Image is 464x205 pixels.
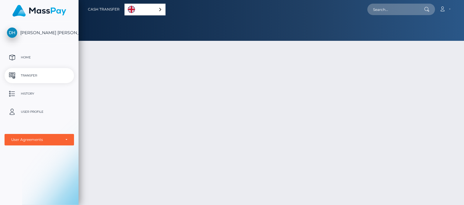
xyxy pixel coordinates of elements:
a: Home [5,50,74,65]
p: Transfer [7,71,72,80]
input: Search... [367,4,424,15]
aside: Language selected: English [124,4,166,15]
a: Cash Transfer [88,3,120,16]
a: English [125,4,165,15]
p: History [7,89,72,98]
img: MassPay [12,5,66,17]
div: Language [124,4,166,15]
a: Transfer [5,68,74,83]
a: User Profile [5,104,74,119]
span: [PERSON_NAME] [PERSON_NAME] [5,30,74,35]
p: User Profile [7,107,72,116]
button: User Agreements [5,134,74,145]
div: User Agreements [11,137,61,142]
a: History [5,86,74,101]
p: Home [7,53,72,62]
